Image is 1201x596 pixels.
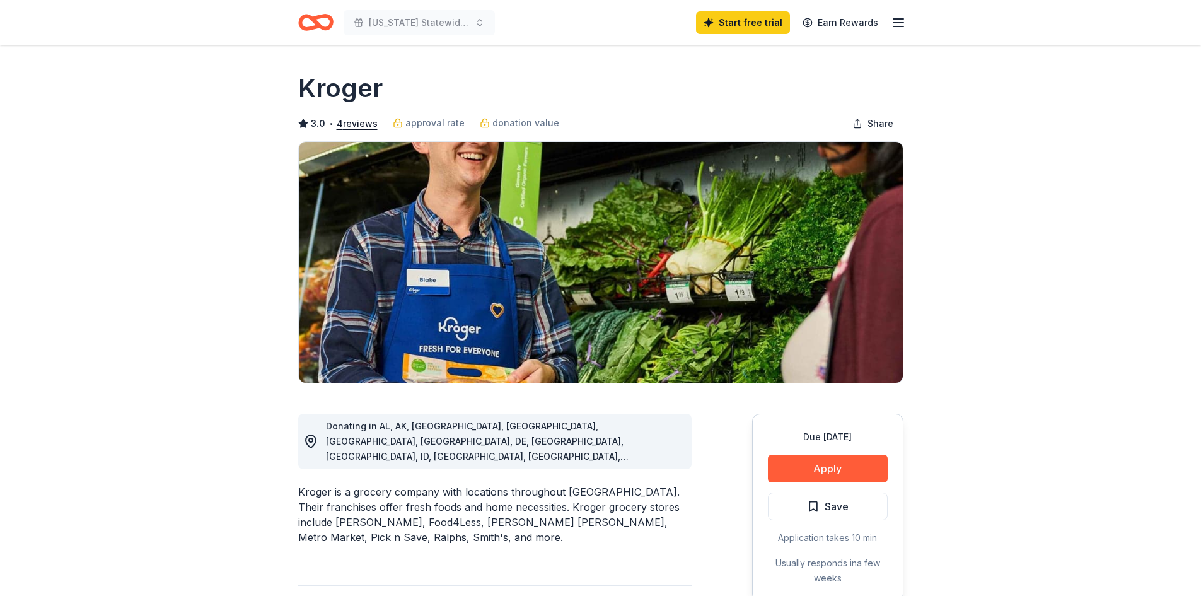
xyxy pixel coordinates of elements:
span: Donating in AL, AK, [GEOGRAPHIC_DATA], [GEOGRAPHIC_DATA], [GEOGRAPHIC_DATA], [GEOGRAPHIC_DATA], D... [326,421,629,583]
span: Save [825,498,849,515]
span: • [328,119,333,129]
span: Share [867,116,893,131]
button: Save [768,493,888,520]
a: Start free trial [696,11,790,34]
button: 4reviews [337,116,378,131]
a: Earn Rewards [795,11,886,34]
button: [US_STATE] Statewide Payroll Conference [344,10,495,35]
span: [US_STATE] Statewide Payroll Conference [369,15,470,30]
h1: Kroger [298,71,383,106]
button: Apply [768,455,888,482]
div: Due [DATE] [768,429,888,445]
a: donation value [480,115,559,131]
a: Home [298,8,334,37]
img: Image for Kroger [299,142,903,383]
span: donation value [492,115,559,131]
span: approval rate [405,115,465,131]
span: 3.0 [311,116,325,131]
a: approval rate [393,115,465,131]
button: Share [842,111,903,136]
div: Application takes 10 min [768,530,888,546]
div: Kroger is a grocery company with locations throughout [GEOGRAPHIC_DATA]. Their franchises offer f... [298,484,692,545]
div: Usually responds in a few weeks [768,556,888,586]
